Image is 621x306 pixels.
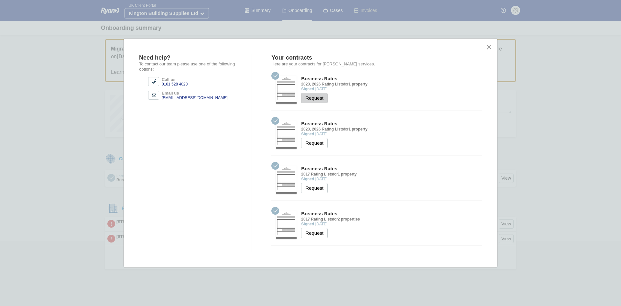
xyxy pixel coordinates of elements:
time: [DATE] [315,132,328,136]
div: 0161 528 4020 [162,82,188,87]
button: Request [301,93,328,103]
div: Email us [162,91,227,96]
span: for [333,217,338,221]
div: Business Rates [301,121,367,127]
span: for [333,172,338,176]
div: Need help? [139,54,244,62]
span: 2017 Rating Lists 1 property [301,172,356,176]
button: Request [301,138,328,148]
span: 2023, 2026 Rating Lists 1 property [301,82,367,86]
strong: Signed [301,87,314,91]
div: Business Rates [301,166,356,172]
p: Here are your contracts for [PERSON_NAME] services. [271,62,482,67]
time: [DATE] [315,87,328,91]
span: for [344,82,348,86]
strong: Signed [301,222,314,226]
div: Your contracts [271,54,482,62]
div: Call us [162,77,188,82]
strong: Signed [301,132,314,136]
div: Business Rates [301,211,360,217]
button: close [485,44,492,51]
span: 2023, 2026 Rating Lists 1 property [301,127,367,131]
span: for [344,127,348,131]
strong: Signed [301,177,314,181]
button: Request [301,183,328,193]
time: [DATE] [315,177,328,181]
button: Request [301,228,328,238]
div: Business Rates [301,76,367,82]
span: 2017 Rating Lists 2 properties [301,217,360,221]
p: To contact our team please use one of the following options: [139,62,244,72]
time: [DATE] [315,222,328,226]
div: [EMAIL_ADDRESS][DOMAIN_NAME] [162,96,227,100]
